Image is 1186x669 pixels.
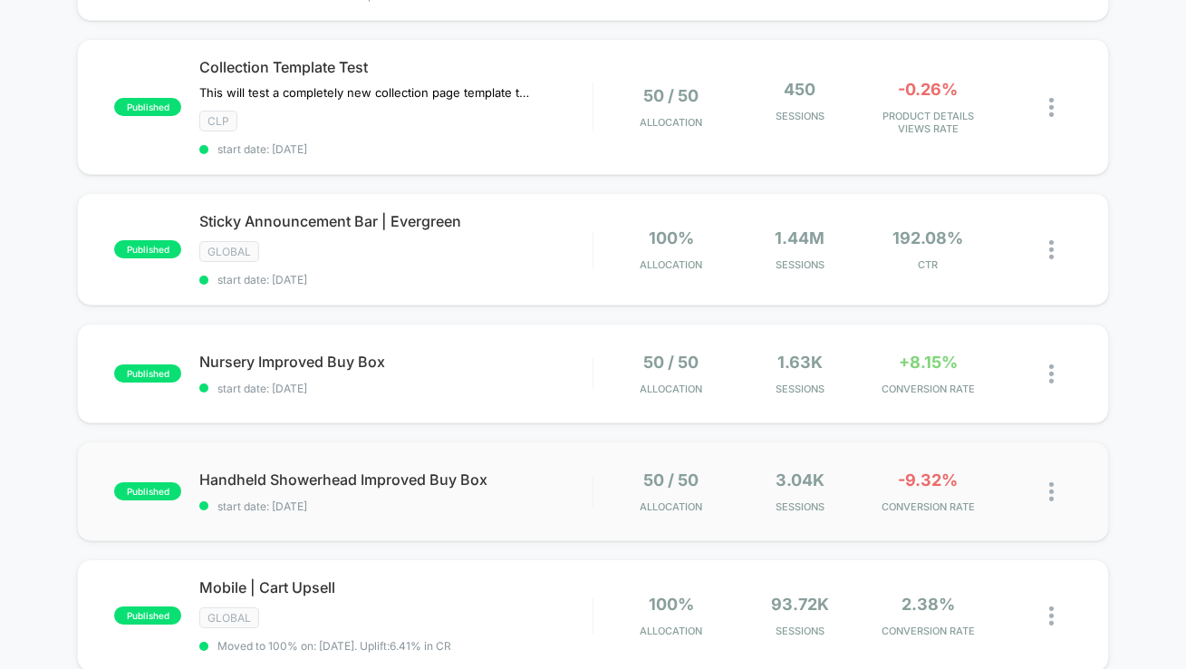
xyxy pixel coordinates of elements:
span: -0.26% [898,80,958,99]
span: PRODUCT DETAILS VIEWS RATE [869,110,988,135]
span: 192.08% [892,228,963,247]
span: Allocation [641,383,703,395]
span: Mobile | Cart Upsell [199,578,593,596]
span: CONVERSION RATE [869,500,988,513]
span: Collection Template Test [199,58,593,76]
span: start date: [DATE] [199,382,593,395]
span: Sessions [740,625,860,637]
span: Handheld Showerhead Improved Buy Box [199,470,593,489]
img: close [1049,482,1054,501]
span: 50 / 50 [644,470,699,490]
span: Allocation [641,258,703,271]
span: CTR [869,258,988,271]
span: 93.72k [771,595,829,614]
span: Sessions [740,258,860,271]
span: CLP [199,111,237,131]
img: close [1049,98,1054,117]
span: start date: [DATE] [199,142,593,156]
span: 50 / 50 [644,86,699,105]
img: close [1049,240,1054,259]
span: GLOBAL [199,607,259,628]
span: 1.63k [777,353,823,372]
span: +8.15% [899,353,958,372]
img: close [1049,364,1054,383]
span: Sessions [740,110,860,122]
span: Allocation [641,625,703,637]
span: Nursery Improved Buy Box [199,353,593,371]
span: Allocation [641,116,703,129]
span: 50 / 50 [644,353,699,372]
span: 1.44M [775,228,824,247]
span: start date: [DATE] [199,499,593,513]
span: 100% [649,228,694,247]
img: close [1049,606,1054,625]
span: published [114,606,181,625]
span: published [114,364,181,383]
span: Allocation [641,500,703,513]
span: Sessions [740,383,860,395]
span: GLOBAL [199,241,259,262]
span: published [114,240,181,258]
span: Sessions [740,500,860,513]
span: Moved to 100% on: [DATE] . Uplift: 6.41% in CR [217,639,451,653]
span: -9.32% [898,470,958,490]
span: 3.04k [776,470,824,490]
span: Sticky Announcement Bar | Evergreen [199,212,593,230]
span: start date: [DATE] [199,273,593,286]
span: 2.38% [902,595,955,614]
span: published [114,482,181,500]
span: published [114,98,181,116]
span: This will test a completely new collection page template that emphasizes the main products with l... [199,85,535,100]
span: 100% [649,595,694,614]
span: CONVERSION RATE [869,625,988,637]
span: CONVERSION RATE [869,383,988,395]
span: 450 [784,80,815,99]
